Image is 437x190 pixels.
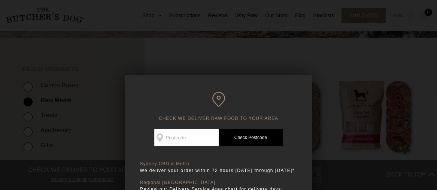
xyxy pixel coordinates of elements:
[219,129,283,146] a: Check Postcode
[140,161,297,167] p: Sydney CBD & Metro
[140,167,297,174] p: We deliver your order within 72 hours [DATE] through [DATE]*
[140,92,297,121] h6: CHECK WE DELIVER RAW FOOD TO YOUR AREA
[140,180,297,186] p: Regional [GEOGRAPHIC_DATA]
[154,129,219,146] input: Postcode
